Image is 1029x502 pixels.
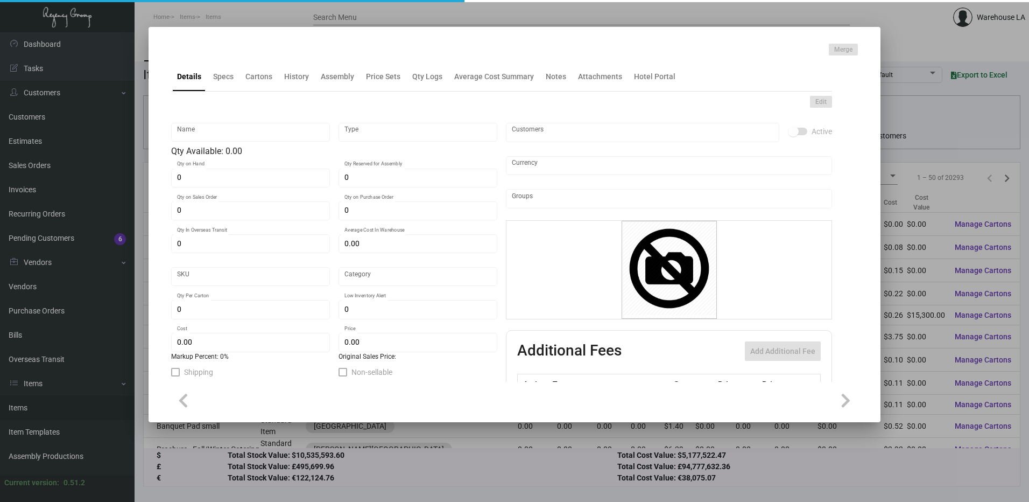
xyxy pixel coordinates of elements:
[750,347,815,355] span: Add Additional Fee
[512,194,827,203] input: Add new..
[810,96,832,108] button: Edit
[284,71,309,82] div: History
[829,44,858,55] button: Merge
[634,71,675,82] div: Hotel Portal
[351,366,392,379] span: Non-sellable
[366,71,400,82] div: Price Sets
[184,366,213,379] span: Shipping
[812,125,832,138] span: Active
[517,341,622,361] h2: Additional Fees
[177,71,201,82] div: Details
[715,374,759,393] th: Price
[518,374,551,393] th: Active
[412,71,442,82] div: Qty Logs
[245,71,272,82] div: Cartons
[550,374,671,393] th: Type
[671,374,715,393] th: Cost
[4,477,59,489] div: Current version:
[578,71,622,82] div: Attachments
[213,71,234,82] div: Specs
[759,374,808,393] th: Price type
[834,45,852,54] span: Merge
[64,477,85,489] div: 0.51.2
[321,71,354,82] div: Assembly
[512,128,774,137] input: Add new..
[745,341,821,361] button: Add Additional Fee
[815,97,827,107] span: Edit
[171,145,497,158] div: Qty Available: 0.00
[546,71,566,82] div: Notes
[454,71,534,82] div: Average Cost Summary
